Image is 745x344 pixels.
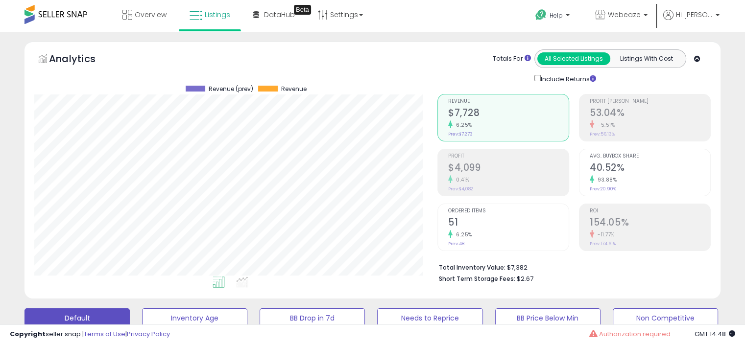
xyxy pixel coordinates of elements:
[527,73,608,84] div: Include Returns
[594,176,617,183] small: 93.88%
[608,10,641,20] span: Webeaze
[448,208,569,214] span: Ordered Items
[590,162,710,175] h2: 40.52%
[453,121,472,129] small: 6.25%
[517,274,533,283] span: $2.67
[663,10,720,32] a: Hi [PERSON_NAME]
[528,1,579,32] a: Help
[10,330,170,339] div: seller snap | |
[535,9,547,21] i: Get Help
[260,308,365,328] button: BB Drop in 7d
[610,52,683,65] button: Listings With Cost
[537,52,610,65] button: All Selected Listings
[613,308,718,328] button: Non Competitive
[676,10,713,20] span: Hi [PERSON_NAME]
[448,162,569,175] h2: $4,099
[590,217,710,230] h2: 154.05%
[294,5,311,15] div: Tooltip anchor
[448,107,569,120] h2: $7,728
[377,308,482,328] button: Needs to Reprice
[439,261,703,273] li: $7,382
[590,186,616,192] small: Prev: 20.90%
[448,241,464,247] small: Prev: 48
[264,10,295,20] span: DataHub
[209,86,253,92] span: Revenue (prev)
[590,107,710,120] h2: 53.04%
[448,131,473,137] small: Prev: $7,273
[205,10,230,20] span: Listings
[594,231,615,238] small: -11.77%
[24,308,130,328] button: Default
[439,263,505,272] b: Total Inventory Value:
[448,154,569,159] span: Profit
[10,329,46,339] strong: Copyright
[281,86,307,92] span: Revenue
[84,329,125,339] a: Terms of Use
[590,131,615,137] small: Prev: 56.13%
[590,99,710,104] span: Profit [PERSON_NAME]
[448,99,569,104] span: Revenue
[550,11,563,20] span: Help
[448,186,473,192] small: Prev: $4,082
[49,52,115,68] h5: Analytics
[453,176,470,183] small: 0.41%
[135,10,167,20] span: Overview
[695,329,735,339] span: 2025-09-6 14:48 GMT
[495,308,601,328] button: BB Price Below Min
[448,217,569,230] h2: 51
[594,121,615,129] small: -5.51%
[590,154,710,159] span: Avg. Buybox Share
[127,329,170,339] a: Privacy Policy
[590,241,616,247] small: Prev: 174.61%
[453,231,472,238] small: 6.25%
[599,329,670,339] span: Authorization required
[493,54,531,64] div: Totals For
[590,208,710,214] span: ROI
[142,308,247,328] button: Inventory Age
[439,275,515,283] b: Short Term Storage Fees:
